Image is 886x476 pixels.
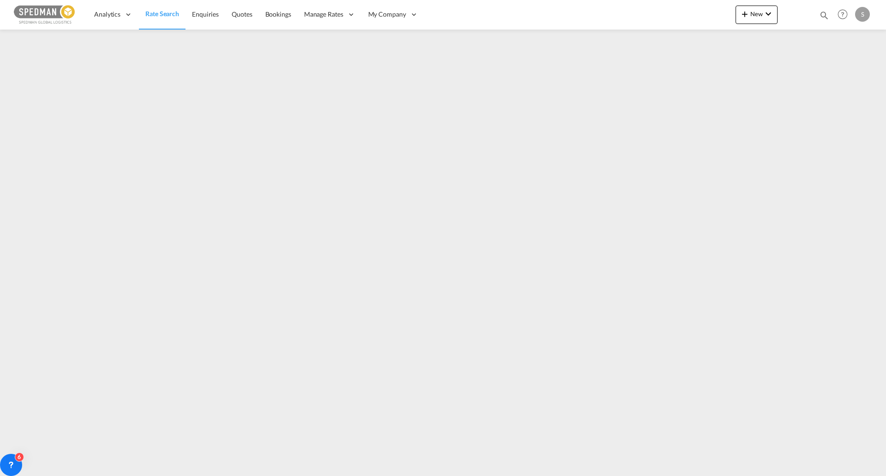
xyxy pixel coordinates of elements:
[763,8,774,19] md-icon: icon-chevron-down
[192,10,219,18] span: Enquiries
[739,10,774,18] span: New
[232,10,252,18] span: Quotes
[739,8,750,19] md-icon: icon-plus 400-fg
[855,7,870,22] div: S
[304,10,343,19] span: Manage Rates
[835,6,855,23] div: Help
[14,4,76,25] img: c12ca350ff1b11efb6b291369744d907.png
[368,10,406,19] span: My Company
[819,10,829,24] div: icon-magnify
[819,10,829,20] md-icon: icon-magnify
[835,6,850,22] span: Help
[94,10,120,19] span: Analytics
[145,10,179,18] span: Rate Search
[736,6,778,24] button: icon-plus 400-fgNewicon-chevron-down
[265,10,291,18] span: Bookings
